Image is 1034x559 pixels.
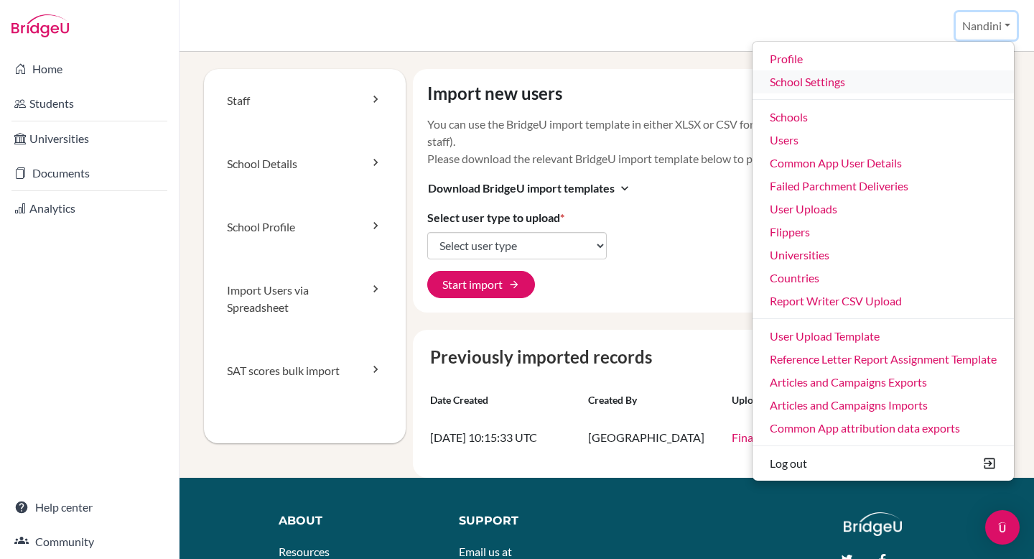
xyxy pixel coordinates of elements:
[427,179,633,198] button: Download BridgeU import templatesexpand_more
[753,371,1014,394] a: Articles and Campaigns Exports
[427,271,535,298] button: Start import
[582,387,726,413] th: Created by
[618,181,632,195] i: expand_more
[427,209,564,226] label: Select user type to upload
[459,512,593,530] div: Support
[753,47,1014,70] a: Profile
[985,510,1020,545] div: Open Intercom Messenger
[753,348,1014,371] a: Reference Letter Report Assignment Template
[752,41,1015,481] ul: Nandini
[3,55,176,83] a: Home
[424,387,582,413] th: Date created
[204,132,406,195] a: School Details
[428,180,615,197] span: Download BridgeU import templates
[753,325,1014,348] a: User Upload Template
[427,83,562,104] h4: Import new users
[204,259,406,339] a: Import Users via Spreadsheet
[753,417,1014,440] a: Common App attribution data exports
[753,152,1014,175] a: Common App User Details
[204,195,406,259] a: School Profile
[726,387,809,413] th: Uploaded file
[424,413,582,463] td: [DATE] 10:15:33 UTC
[753,198,1014,221] a: User Uploads
[956,12,1017,40] button: Nandini
[204,69,406,132] a: Staff
[753,290,1014,313] a: Report Writer CSV Upload
[3,493,176,522] a: Help center
[3,124,176,153] a: Universities
[11,14,69,37] img: Bridge-U
[732,430,977,444] a: Final_Student_Import_Sheet_-_Class_of_2029.xlsx
[753,70,1014,93] a: School Settings
[753,129,1014,152] a: Users
[3,527,176,556] a: Community
[3,89,176,118] a: Students
[582,413,726,463] td: [GEOGRAPHIC_DATA]
[508,279,520,290] span: arrow_forward
[753,267,1014,290] a: Countries
[204,339,406,402] a: SAT scores bulk import
[753,394,1014,417] a: Articles and Campaigns Imports
[753,244,1014,267] a: Universities
[424,344,999,370] caption: Previously imported records
[844,512,902,536] img: logo_white@2x-f4f0deed5e89b7ecb1c2cc34c3e3d731f90f0f143d5ea2071677605dd97b5244.png
[753,452,1014,475] button: Log out
[279,545,330,558] a: Resources
[3,194,176,223] a: Analytics
[753,175,1014,198] a: Failed Parchment Deliveries
[3,159,176,188] a: Documents
[427,116,996,167] p: You can use the BridgeU import template in either XLSX or CSV format to bulk create users (studen...
[753,106,1014,129] a: Schools
[753,221,1014,244] a: Flippers
[279,512,427,530] div: About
